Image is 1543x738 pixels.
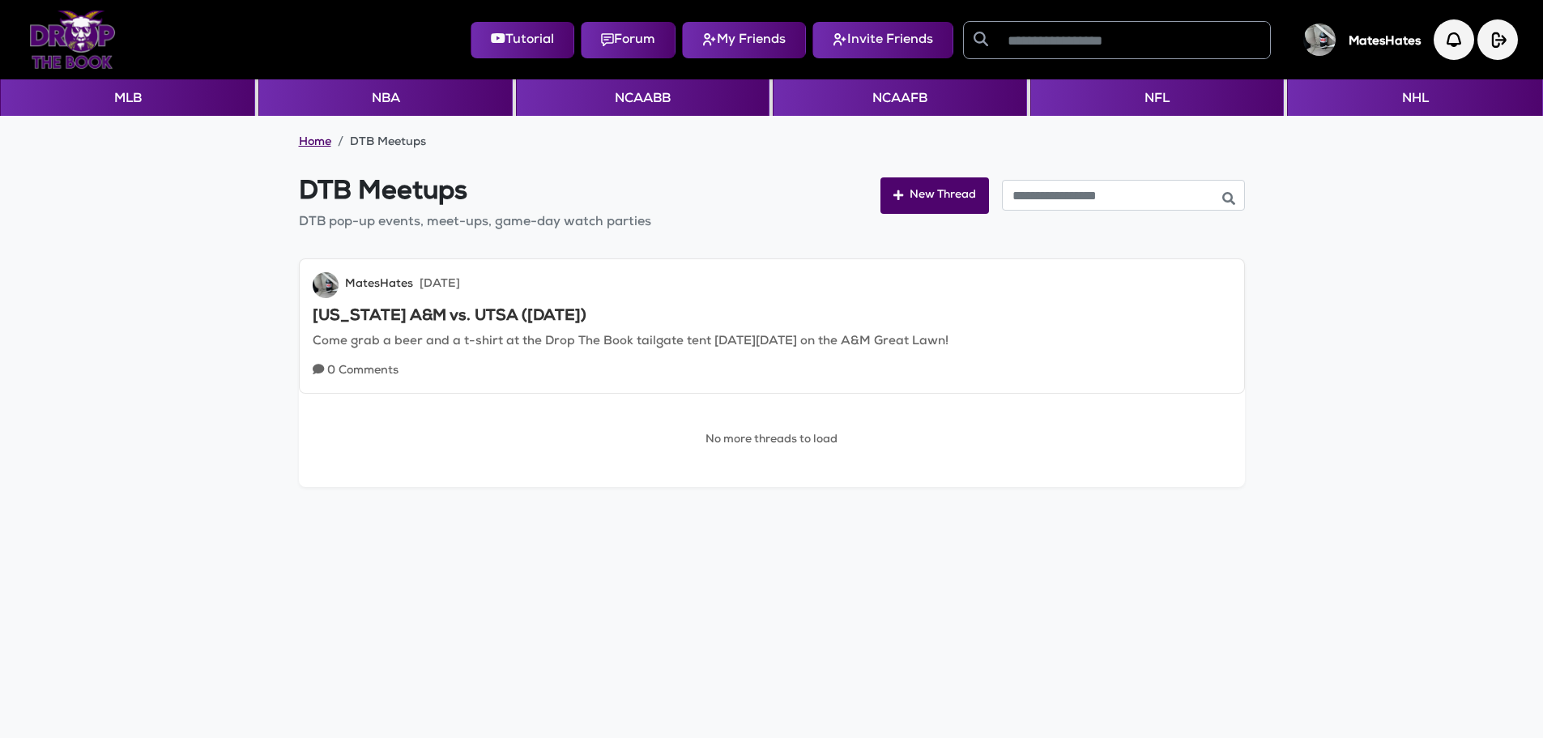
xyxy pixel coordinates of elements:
[29,11,116,69] img: Logo
[345,277,413,292] span: MatesHates
[258,79,512,116] button: NBA
[471,22,574,58] button: Tutorial
[299,433,1245,448] p: No more threads to load
[299,135,331,151] a: Home
[812,22,953,58] button: Invite Friends
[299,177,651,208] h1: DTB Meetups
[516,79,769,116] button: NCAABB
[1349,35,1421,49] h5: MatesHates
[1030,79,1284,116] button: NFL
[1303,23,1336,56] img: User
[331,135,426,151] li: DTB Meetups
[682,22,806,58] button: My Friends
[313,333,1231,352] p: Come grab a beer and a t-shirt at the Drop The Book tailgate tent [DATE][DATE] on the A&M Great L...
[1434,19,1474,60] img: Notification
[581,22,676,58] button: Forum
[420,277,460,293] span: [DATE]
[880,177,989,214] button: New Thread
[313,308,1231,326] h3: [US_STATE] A&M vs. UTSA ([DATE])
[773,79,1026,116] button: NCAAFB
[313,272,339,298] img: MatesHates
[313,364,399,380] span: 0 Comments
[1287,79,1542,116] button: NHL
[299,215,651,232] p: DTB pop-up events, meet-ups, game-day watch parties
